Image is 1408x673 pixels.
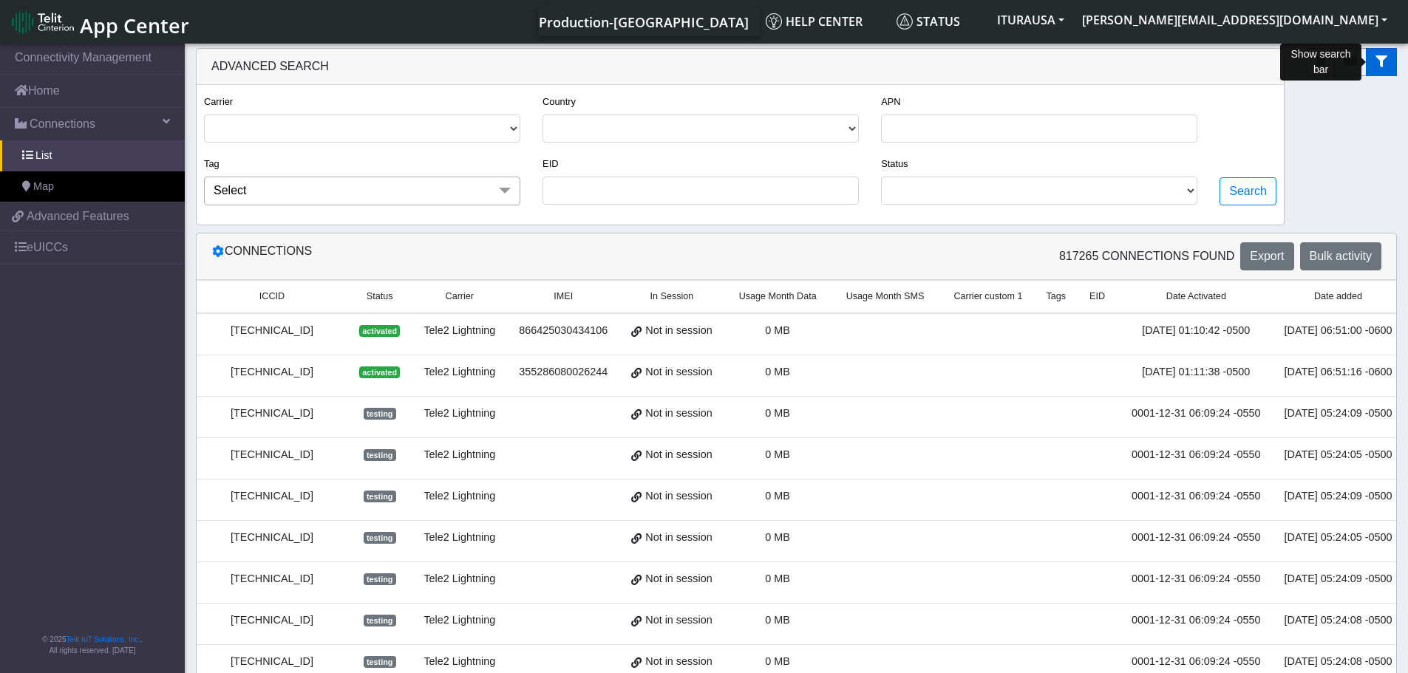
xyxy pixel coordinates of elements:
div: [DATE] 05:24:09 -0500 [1282,571,1395,587]
label: EID [543,157,558,171]
button: Export [1240,242,1293,270]
div: Tele2 Lightning [421,571,498,587]
div: 0001-12-31 06:09:24 -0550 [1129,612,1263,629]
span: Not in session [645,323,712,339]
div: [TECHNICAL_ID] [205,323,339,339]
span: activated [359,325,400,337]
div: 0001-12-31 06:09:24 -0550 [1129,406,1263,422]
span: Select [214,184,246,197]
span: 0 MB [765,573,790,584]
div: Tele2 Lightning [421,654,498,670]
span: 0 MB [765,407,790,419]
div: [DATE] 05:24:09 -0500 [1282,488,1395,505]
span: Not in session [645,364,712,380]
span: Date added [1314,290,1362,304]
button: Search [1220,177,1276,205]
label: Status [881,157,908,171]
span: Export [1250,250,1284,262]
div: 355286080026244 [516,364,611,380]
div: Show search bar [1280,44,1361,81]
label: Tag [204,157,220,171]
span: Status [897,13,960,30]
img: logo-telit-cinterion-gw-new.png [12,10,74,34]
div: [TECHNICAL_ID] [205,654,339,670]
span: Map [33,179,54,195]
div: [TECHNICAL_ID] [205,488,339,505]
button: [PERSON_NAME][EMAIL_ADDRESS][DOMAIN_NAME] [1073,7,1396,33]
a: Your current platform instance [538,7,748,36]
div: [DATE] 05:24:05 -0500 [1282,530,1395,546]
span: testing [364,491,396,502]
span: Help center [766,13,863,30]
span: testing [364,656,396,668]
div: 0001-12-31 06:09:24 -0550 [1129,447,1263,463]
div: [TECHNICAL_ID] [205,447,339,463]
span: Carrier custom 1 [953,290,1022,304]
div: [DATE] 05:24:09 -0500 [1282,406,1395,422]
img: knowledge.svg [766,13,782,30]
a: App Center [12,6,187,38]
span: Usage Month SMS [846,290,925,304]
span: List [35,148,52,164]
div: [DATE] 06:51:00 -0600 [1282,323,1395,339]
span: Production-[GEOGRAPHIC_DATA] [539,13,749,31]
span: Date Activated [1166,290,1226,304]
div: fitlers menu [1307,48,1397,76]
div: Tele2 Lightning [421,447,498,463]
div: 0001-12-31 06:09:24 -0550 [1129,488,1263,505]
div: [DATE] 06:51:16 -0600 [1282,364,1395,380]
span: Usage Month Data [739,290,817,304]
div: Connections [200,242,797,270]
div: Tele2 Lightning [421,406,498,422]
span: 817265 Connections found [1059,247,1234,265]
a: Telit IoT Solutions, Inc. [67,635,140,643]
span: App Center [80,12,189,39]
button: ITURAUSA [988,7,1073,33]
span: Tags [1046,290,1066,304]
div: Tele2 Lightning [421,364,498,380]
div: Tele2 Lightning [421,323,498,339]
div: [DATE] 01:11:38 -0500 [1129,364,1263,380]
span: testing [364,615,396,626]
img: status.svg [897,13,913,30]
span: Not in session [645,406,712,422]
div: [TECHNICAL_ID] [205,530,339,546]
span: testing [364,408,396,420]
div: [TECHNICAL_ID] [205,364,339,380]
span: Bulk activity [1310,250,1372,262]
label: Country [543,95,576,109]
span: Not in session [645,447,712,463]
span: Not in session [645,488,712,505]
span: 0 MB [765,366,790,378]
div: Advanced Search [197,49,1284,85]
span: Carrier [446,290,474,304]
div: [TECHNICAL_ID] [205,612,339,629]
span: 0 MB [765,448,790,460]
div: 0001-12-31 06:09:24 -0550 [1129,571,1263,587]
div: Tele2 Lightning [421,488,498,505]
span: Not in session [645,654,712,670]
span: Connections [30,115,95,133]
span: testing [364,532,396,544]
span: Advanced Features [27,208,129,225]
div: Tele2 Lightning [421,612,498,629]
span: testing [364,573,396,585]
span: Not in session [645,571,712,587]
span: 0 MB [765,655,790,667]
div: [DATE] 01:10:42 -0500 [1129,323,1263,339]
div: [DATE] 05:24:08 -0500 [1282,612,1395,629]
span: IMEI [554,290,573,304]
button: Bulk activity [1300,242,1381,270]
span: 0 MB [765,614,790,626]
div: [TECHNICAL_ID] [205,406,339,422]
span: ICCID [259,290,285,304]
span: activated [359,366,400,378]
span: Status [367,290,393,304]
div: Tele2 Lightning [421,530,498,546]
label: APN [881,95,900,109]
span: Not in session [645,612,712,629]
a: Status [891,7,988,36]
div: [TECHNICAL_ID] [205,571,339,587]
div: [DATE] 05:24:05 -0500 [1282,447,1395,463]
span: 0 MB [765,531,790,543]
